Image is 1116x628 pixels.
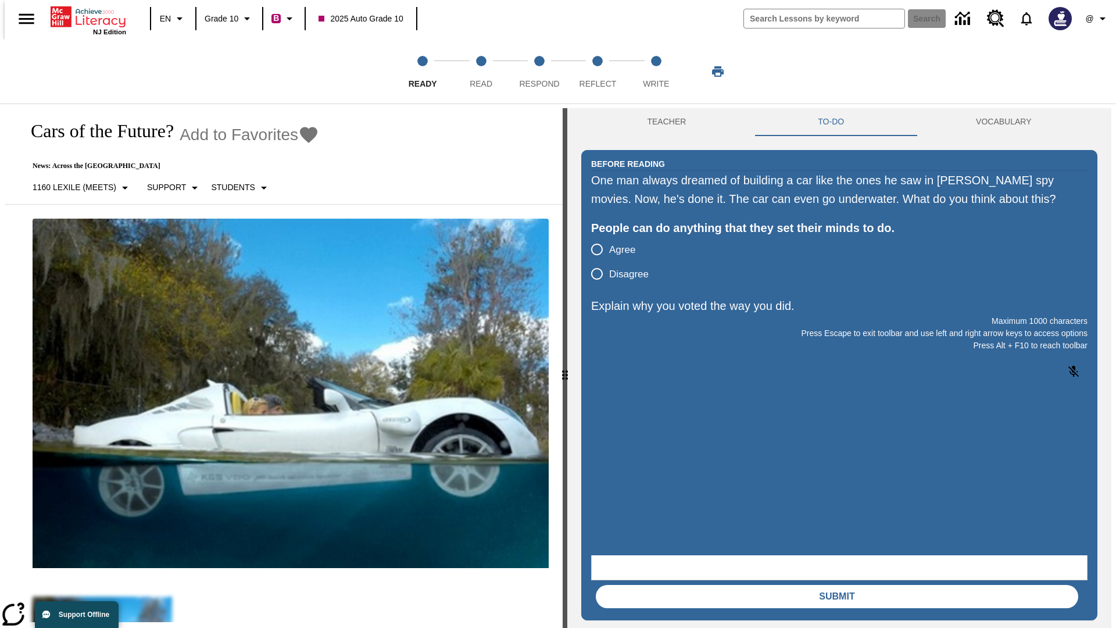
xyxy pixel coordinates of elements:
button: Add to Favorites - Cars of the Future? [180,124,319,145]
button: Grade: Grade 10, Select a grade [200,8,259,29]
button: TO-DO [752,108,910,136]
button: Teacher [581,108,752,136]
input: search field [744,9,904,28]
div: Home [51,4,126,35]
button: Reflect step 4 of 5 [564,40,631,104]
button: Open side menu [9,2,44,36]
span: Grade 10 [205,13,238,25]
button: Respond step 3 of 5 [506,40,573,104]
button: Print [699,61,736,82]
button: Support Offline [35,601,119,628]
button: Select a new avatar [1042,3,1079,34]
button: VOCABULARY [910,108,1097,136]
div: activity [567,108,1111,628]
button: Submit [596,585,1078,608]
p: Support [147,181,186,194]
button: Select Student [206,177,275,198]
button: Read step 2 of 5 [447,40,514,104]
button: Boost Class color is violet red. Change class color [267,8,301,29]
a: Notifications [1011,3,1042,34]
p: Press Escape to exit toolbar and use left and right arrow keys to access options [591,327,1088,340]
span: Read [470,79,492,88]
span: NJ Edition [93,28,126,35]
span: B [273,11,279,26]
span: Respond [519,79,559,88]
p: 1160 Lexile (Meets) [33,181,116,194]
a: Data Center [948,3,980,35]
button: Scaffolds, Support [142,177,206,198]
div: reading [5,108,563,622]
span: Write [643,79,669,88]
span: Ready [409,79,437,88]
body: Explain why you voted the way you did. Maximum 1000 characters Press Alt + F10 to reach toolbar P... [5,9,170,20]
span: 2025 Auto Grade 10 [319,13,403,25]
h1: Cars of the Future? [19,120,174,142]
a: Resource Center, Will open in new tab [980,3,1011,34]
button: Profile/Settings [1079,8,1116,29]
img: Avatar [1049,7,1072,30]
button: Write step 5 of 5 [623,40,690,104]
p: Maximum 1000 characters [591,315,1088,327]
span: Disagree [609,267,649,282]
p: News: Across the [GEOGRAPHIC_DATA] [19,162,319,170]
button: Language: EN, Select a language [155,8,192,29]
button: Ready step 1 of 5 [389,40,456,104]
div: One man always dreamed of building a car like the ones he saw in [PERSON_NAME] spy movies. Now, h... [591,171,1088,208]
p: Press Alt + F10 to reach toolbar [591,340,1088,352]
div: Press Enter or Spacebar and then press right and left arrow keys to move the slider [563,108,567,628]
div: People can do anything that they set their minds to do. [591,219,1088,237]
span: Support Offline [59,611,109,619]
div: poll [591,237,658,286]
img: High-tech automobile treading water. [33,219,549,568]
button: Select Lexile, 1160 Lexile (Meets) [28,177,137,198]
span: EN [160,13,171,25]
p: Students [211,181,255,194]
span: Agree [609,242,635,258]
span: Reflect [580,79,617,88]
span: @ [1085,13,1093,25]
div: Instructional Panel Tabs [581,108,1097,136]
button: Click to activate and allow voice recognition [1060,358,1088,386]
h2: Before Reading [591,158,665,170]
span: Add to Favorites [180,126,298,144]
p: Explain why you voted the way you did. [591,297,1088,315]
